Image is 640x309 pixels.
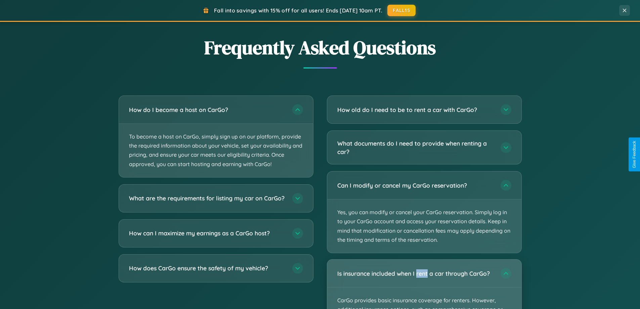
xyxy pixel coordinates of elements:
button: FALL15 [387,5,416,16]
p: To become a host on CarGo, simply sign up on our platform, provide the required information about... [119,124,313,177]
h3: How old do I need to be to rent a car with CarGo? [337,106,494,114]
h3: What documents do I need to provide when renting a car? [337,139,494,156]
h2: Frequently Asked Questions [119,35,522,61]
span: Fall into savings with 15% off for all users! Ends [DATE] 10am PT. [214,7,382,14]
h3: How does CarGo ensure the safety of my vehicle? [129,264,286,272]
h3: Can I modify or cancel my CarGo reservation? [337,181,494,190]
p: Yes, you can modify or cancel your CarGo reservation. Simply log in to your CarGo account and acc... [327,199,521,253]
h3: How can I maximize my earnings as a CarGo host? [129,229,286,237]
h3: Is insurance included when I rent a car through CarGo? [337,269,494,278]
h3: How do I become a host on CarGo? [129,106,286,114]
div: Give Feedback [632,141,637,168]
h3: What are the requirements for listing my car on CarGo? [129,194,286,202]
